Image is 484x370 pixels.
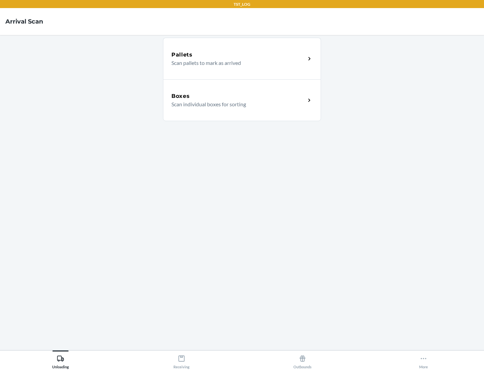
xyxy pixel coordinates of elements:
button: More [363,350,484,369]
div: Outbounds [293,352,312,369]
p: Scan individual boxes for sorting [171,100,300,108]
a: BoxesScan individual boxes for sorting [163,79,321,121]
p: Scan pallets to mark as arrived [171,59,300,67]
a: PalletsScan pallets to mark as arrived [163,38,321,79]
div: More [419,352,428,369]
div: Unloading [52,352,69,369]
button: Outbounds [242,350,363,369]
div: Receiving [173,352,190,369]
h5: Pallets [171,51,193,59]
p: TST_LOG [234,1,250,7]
h4: Arrival Scan [5,17,43,26]
h5: Boxes [171,92,190,100]
button: Receiving [121,350,242,369]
